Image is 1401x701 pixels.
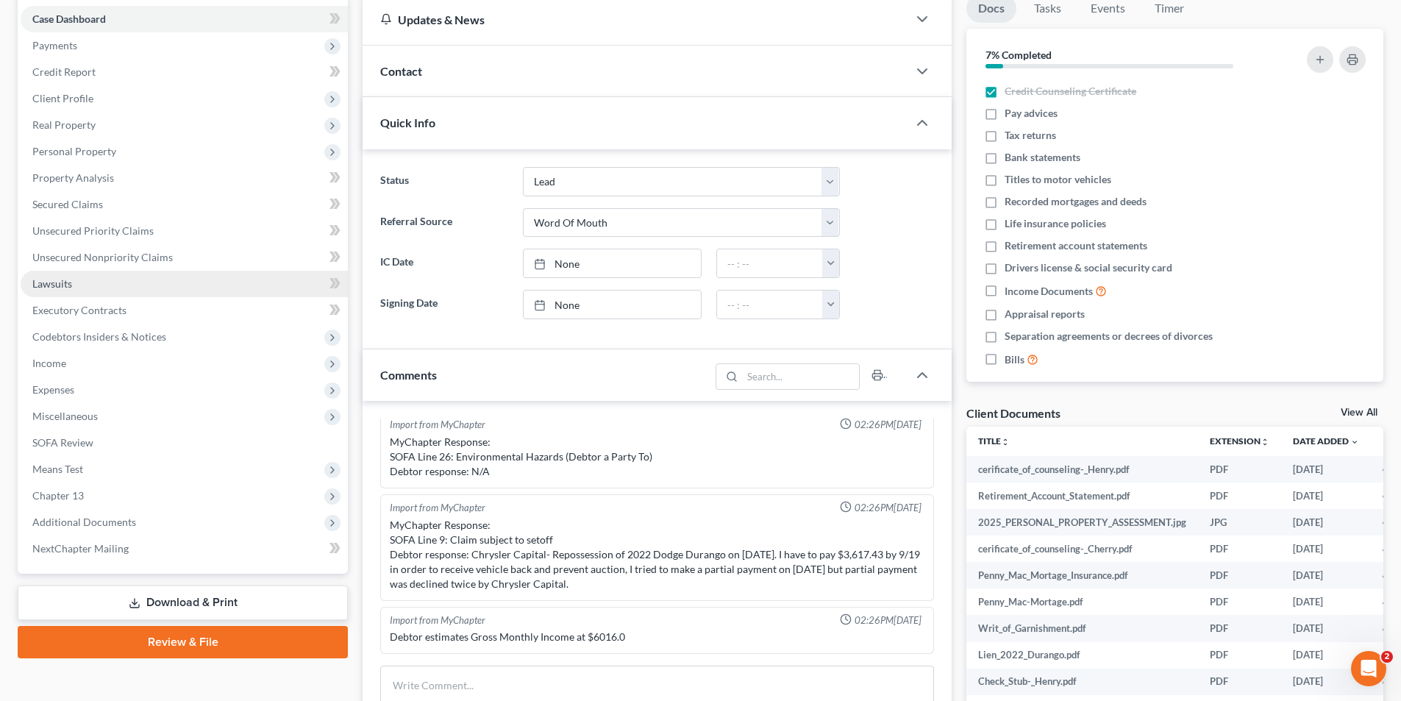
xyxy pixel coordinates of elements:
a: None [524,249,701,277]
td: [DATE] [1281,615,1371,641]
a: Review & File [18,626,348,658]
td: PDF [1198,456,1281,483]
a: None [524,291,701,319]
span: Titles to motor vehicles [1005,172,1111,187]
td: PDF [1198,483,1281,509]
a: Extensionunfold_more [1210,435,1269,446]
span: Property Analysis [32,171,114,184]
span: Bills [1005,352,1024,367]
span: Separation agreements or decrees of divorces [1005,329,1213,344]
span: Real Property [32,118,96,131]
td: [DATE] [1281,509,1371,535]
span: Contact [380,64,422,78]
a: Secured Claims [21,191,348,218]
iframe: Intercom live chat [1351,651,1386,686]
input: -- : -- [717,291,823,319]
span: Drivers license & social security card [1005,260,1172,275]
span: 02:26PM[DATE] [855,613,921,627]
td: PDF [1198,535,1281,562]
span: Pay advices [1005,106,1058,121]
td: [DATE] [1281,642,1371,669]
strong: 7% Completed [985,49,1052,61]
label: Signing Date [373,290,515,319]
label: Referral Source [373,208,515,238]
td: JPG [1198,509,1281,535]
span: Codebtors Insiders & Notices [32,330,166,343]
td: Lien_2022_Durango.pdf [966,642,1198,669]
a: Unsecured Priority Claims [21,218,348,244]
a: View All [1341,408,1377,418]
span: SOFA Review [32,436,93,449]
div: Debtor estimates Gross Monthly Income at $6016.0 [390,630,924,644]
td: PDF [1198,562,1281,588]
i: expand_more [1350,438,1359,446]
div: Client Documents [966,405,1060,421]
td: Retirement_Account_Statement.pdf [966,483,1198,509]
a: Lawsuits [21,271,348,297]
span: Lawsuits [32,277,72,290]
div: Import from MyChapter [390,418,485,432]
span: Executory Contracts [32,304,126,316]
a: Download & Print [18,586,348,620]
span: Payments [32,39,77,51]
span: Credit Counseling Certificate [1005,84,1136,99]
td: 2025_PERSONAL_PROPERTY_ASSESSMENT.jpg [966,509,1198,535]
a: Property Analysis [21,165,348,191]
td: [DATE] [1281,562,1371,588]
span: Unsecured Nonpriority Claims [32,251,173,263]
span: 2 [1381,651,1393,663]
div: MyChapter Response: SOFA Line 26: Environmental Hazards (Debtor a Party To) Debtor response: N/A [390,435,924,479]
span: Tax returns [1005,128,1056,143]
td: PDF [1198,669,1281,695]
a: Executory Contracts [21,297,348,324]
td: PDF [1198,642,1281,669]
a: SOFA Review [21,430,348,456]
a: Case Dashboard [21,6,348,32]
a: Unsecured Nonpriority Claims [21,244,348,271]
span: Case Dashboard [32,13,106,25]
span: Chapter 13 [32,489,84,502]
td: [DATE] [1281,483,1371,509]
td: cerificate_of_counseling-_Henry.pdf [966,456,1198,483]
td: cerificate_of_counseling-_Cherry.pdf [966,535,1198,562]
label: IC Date [373,249,515,278]
td: [DATE] [1281,535,1371,562]
span: 02:26PM[DATE] [855,418,921,432]
td: [DATE] [1281,588,1371,615]
a: NextChapter Mailing [21,535,348,562]
span: Appraisal reports [1005,307,1085,321]
input: -- : -- [717,249,823,277]
span: Secured Claims [32,198,103,210]
span: Unsecured Priority Claims [32,224,154,237]
td: Penny_Mac_Mortage_Insurance.pdf [966,562,1198,588]
td: Check_Stub-_Henry.pdf [966,669,1198,695]
span: Income [32,357,66,369]
span: Personal Property [32,145,116,157]
div: Import from MyChapter [390,613,485,627]
i: unfold_more [1001,438,1010,446]
a: Date Added expand_more [1293,435,1359,446]
span: Retirement account statements [1005,238,1147,253]
a: Credit Report [21,59,348,85]
input: Search... [743,364,860,389]
span: Life insurance policies [1005,216,1106,231]
span: Expenses [32,383,74,396]
i: unfold_more [1261,438,1269,446]
div: Updates & News [380,12,890,27]
span: Bank statements [1005,150,1080,165]
span: Miscellaneous [32,410,98,422]
span: Comments [380,368,437,382]
span: Means Test [32,463,83,475]
a: Titleunfold_more [978,435,1010,446]
td: Writ_of_Garnishment.pdf [966,615,1198,641]
td: PDF [1198,588,1281,615]
label: Status [373,167,515,196]
span: Income Documents [1005,284,1093,299]
span: Credit Report [32,65,96,78]
td: PDF [1198,615,1281,641]
span: 02:26PM[DATE] [855,501,921,515]
div: MyChapter Response: SOFA Line 9: Claim subject to setoff Debtor response: Chrysler Capital- Repos... [390,518,924,591]
td: Penny_Mac-Mortage.pdf [966,588,1198,615]
span: Client Profile [32,92,93,104]
td: [DATE] [1281,669,1371,695]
